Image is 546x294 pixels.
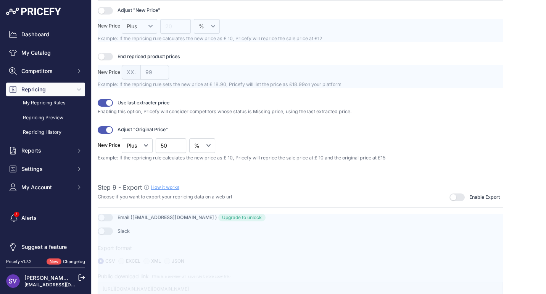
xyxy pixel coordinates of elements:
a: My Catalog [6,46,85,60]
button: Settings [6,162,85,176]
a: My Repricing Rules [6,96,85,110]
div: Pricefy v1.7.2 [6,258,32,265]
span: Reports [21,147,71,154]
button: My Account [6,180,85,194]
a: Dashboard [6,28,85,41]
a: How it works [151,184,179,190]
a: Repricing Preview [6,111,85,125]
button: Reports [6,144,85,158]
a: [EMAIL_ADDRESS][DOMAIN_NAME] [24,282,104,288]
span: Adjust "Original Price" [118,126,168,133]
a: Alerts [6,211,85,225]
input: 20 [156,138,186,153]
p: Choose if you want to export your repricing data on a web url [98,193,232,201]
span: Step 9 - Export [98,184,142,191]
span: End repriced product prices [118,53,180,60]
p: Example: If the repricing rule calculates the new price as £ 10, Pricefy will reprice the sale pr... [98,154,503,162]
p: New Price [98,142,120,149]
a: Suggest a feature [6,240,85,254]
span: Enable Export [469,194,500,201]
button: Repricing [6,83,85,96]
a: Repricing History [6,126,85,139]
span: Adjust "New Price" [118,7,160,14]
img: Pricefy Logo [6,8,61,15]
span: My Account [21,184,71,191]
span: Competitors [21,67,71,75]
nav: Sidebar [6,28,85,254]
span: New [47,258,61,265]
span: 15 [381,155,385,161]
a: [PERSON_NAME] [PERSON_NAME] [24,275,114,281]
span: Repricing [21,86,71,93]
span: Settings [21,165,71,173]
button: Competitors [6,64,85,78]
a: Changelog [63,259,85,264]
span: Use last extracter price [118,99,169,107]
p: Enabling this option, Pricefy will consider competitors whose status is Missing price, using the ... [98,108,503,115]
